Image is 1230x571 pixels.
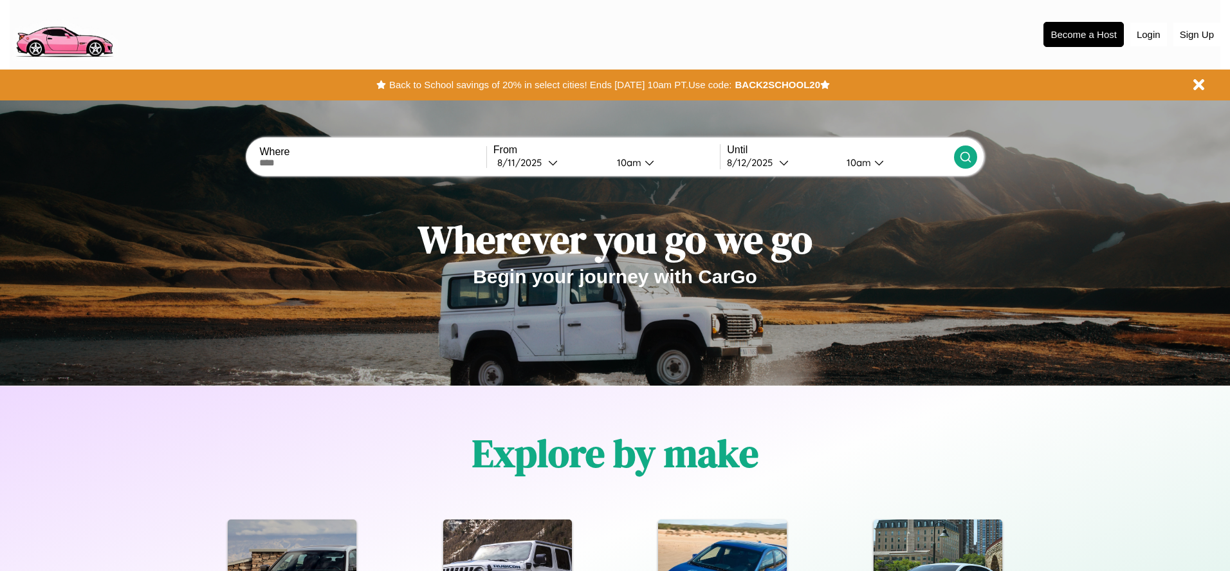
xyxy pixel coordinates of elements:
div: 10am [610,156,645,169]
button: 10am [607,156,720,169]
div: 8 / 12 / 2025 [727,156,779,169]
button: 8/11/2025 [493,156,607,169]
b: BACK2SCHOOL20 [735,79,820,90]
div: 10am [840,156,874,169]
label: Until [727,144,953,156]
img: logo [10,6,118,61]
button: 10am [836,156,953,169]
button: Login [1130,23,1167,46]
h1: Explore by make [472,427,758,480]
button: Become a Host [1043,22,1124,47]
button: Sign Up [1173,23,1220,46]
label: Where [259,146,486,158]
label: From [493,144,720,156]
button: Back to School savings of 20% in select cities! Ends [DATE] 10am PT.Use code: [386,76,735,94]
div: 8 / 11 / 2025 [497,156,548,169]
